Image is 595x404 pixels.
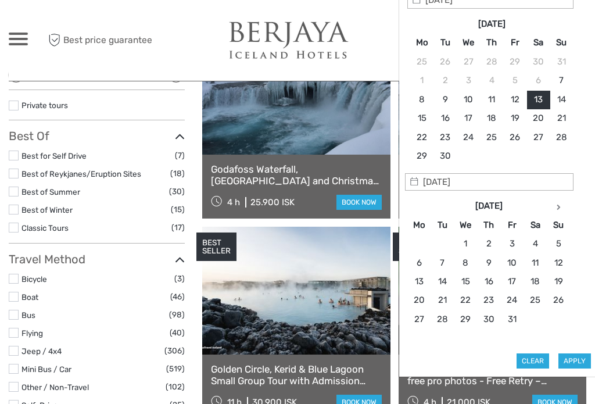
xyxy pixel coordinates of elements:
th: Th [480,34,503,52]
button: Clear [517,353,549,369]
th: Fr [500,216,524,234]
td: 31 [500,310,524,328]
td: 2 [433,71,457,90]
td: 8 [454,253,477,272]
span: (102) [166,380,185,394]
a: Flying [21,328,43,338]
h3: Best Of [9,129,185,143]
td: 14 [550,90,573,109]
a: Best for Self Drive [21,151,87,160]
td: 9 [477,253,500,272]
a: Best of Winter [21,205,73,214]
a: Jeep / 4x4 [21,346,62,356]
td: 24 [457,128,480,146]
span: (3) [174,272,185,285]
td: 11 [480,90,503,109]
td: 29 [410,146,433,165]
th: We [454,216,477,234]
div: 25.900 ISK [250,197,295,208]
button: Open LiveChat chat widget [134,18,148,32]
td: 4 [524,235,547,253]
td: 16 [433,109,457,128]
td: 6 [526,71,550,90]
button: Apply [558,353,591,369]
td: 10 [500,253,524,272]
td: 4 [480,71,503,90]
th: Su [547,216,570,234]
td: 22 [410,128,433,146]
td: 21 [550,109,573,128]
td: 15 [454,273,477,291]
td: 28 [480,52,503,71]
td: 9 [433,90,457,109]
td: 18 [524,273,547,291]
td: 13 [407,273,431,291]
td: 29 [454,310,477,328]
a: Bus [21,310,35,320]
span: (17) [171,221,185,234]
td: 25 [480,128,503,146]
a: Godafoss Waterfall, [GEOGRAPHIC_DATA] and Christmas House Short Day Tour from [GEOGRAPHIC_DATA] [211,163,381,187]
td: 7 [550,71,573,90]
td: 25 [524,291,547,310]
td: 22 [454,291,477,310]
td: 21 [431,291,454,310]
td: 24 [500,291,524,310]
td: 6 [407,253,431,272]
td: 12 [547,253,570,272]
td: 7 [431,253,454,272]
span: (18) [170,167,185,180]
a: Private tours [21,101,68,110]
td: 18 [480,109,503,128]
td: 3 [500,235,524,253]
th: Sa [524,216,547,234]
span: (40) [170,326,185,339]
th: Tu [431,216,454,234]
span: (15) [171,203,185,216]
a: Other / Non-Travel [21,382,89,392]
td: 20 [526,109,550,128]
th: Tu [433,34,457,52]
div: BEST SELLER [393,233,433,262]
th: Th [477,216,500,234]
td: 5 [547,235,570,253]
td: 17 [457,109,480,128]
td: 29 [503,52,526,71]
a: Boat [21,292,38,302]
td: 12 [503,90,526,109]
span: (519) [166,362,185,376]
th: Mo [407,216,431,234]
div: BEST SELLER [196,233,236,262]
span: (98) [169,308,185,321]
td: 31 [550,52,573,71]
td: 16 [477,273,500,291]
td: 23 [433,128,457,146]
th: Su [550,34,573,52]
span: (46) [170,290,185,303]
a: Best of Reykjanes/Eruption Sites [21,169,141,178]
h3: Travel Method [9,252,185,266]
a: Classic Tours [21,223,69,233]
td: 3 [457,71,480,90]
td: 30 [526,52,550,71]
span: (306) [164,344,185,357]
td: 8 [410,90,433,109]
a: Bicycle [21,274,47,284]
span: 4 h [227,197,240,208]
th: We [457,34,480,52]
td: 15 [410,109,433,128]
img: 484-0a5ff2d1-06e9-4712-a612-bf30ef48db8d_logo_big.jpg [225,21,353,60]
td: 28 [431,310,454,328]
th: Fr [503,34,526,52]
td: 20 [407,291,431,310]
td: 26 [433,52,457,71]
span: (30) [169,185,185,198]
p: We're away right now. Please check back later! [16,20,131,30]
td: 10 [457,90,480,109]
a: Mini Bus / Car [21,364,71,374]
td: 30 [477,310,500,328]
td: 27 [526,128,550,146]
a: Best of Summer [21,187,80,196]
th: Mo [410,34,433,52]
td: 25 [410,52,433,71]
